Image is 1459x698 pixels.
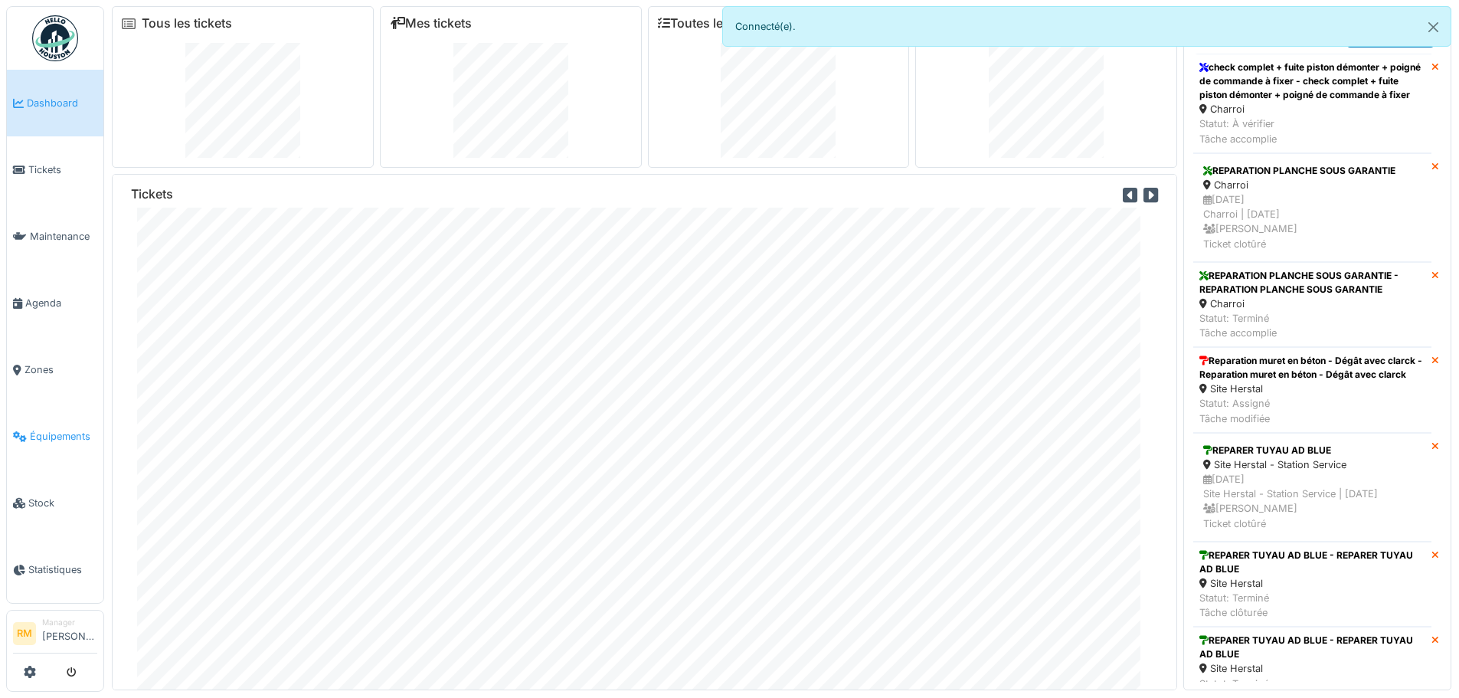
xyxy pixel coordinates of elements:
[7,203,103,270] a: Maintenance
[1199,591,1425,620] div: Statut: Terminé Tâche clôturée
[390,16,472,31] a: Mes tickets
[1199,634,1425,661] div: REPARER TUYAU AD BLUE - REPARER TUYAU AD BLUE
[1416,7,1451,48] button: Close
[1199,116,1425,146] div: Statut: À vérifier Tâche accomplie
[7,470,103,536] a: Stock
[1199,102,1425,116] div: Charroi
[1193,153,1431,262] a: REPARATION PLANCHE SOUS GARANTIE Charroi [DATE]Charroi | [DATE] [PERSON_NAME]Ticket clotûré
[28,496,97,510] span: Stock
[25,362,97,377] span: Zones
[658,16,772,31] a: Toutes les tâches
[7,536,103,603] a: Statistiques
[722,6,1452,47] div: Connecté(e).
[27,96,97,110] span: Dashboard
[1199,354,1425,382] div: Reparation muret en béton - Dégât avec clarck - Reparation muret en béton - Dégât avec clarck
[7,136,103,203] a: Tickets
[1203,178,1421,192] div: Charroi
[30,429,97,444] span: Équipements
[1203,192,1421,251] div: [DATE] Charroi | [DATE] [PERSON_NAME] Ticket clotûré
[1199,549,1425,576] div: REPARER TUYAU AD BLUE - REPARER TUYAU AD BLUE
[28,562,97,577] span: Statistiques
[1193,347,1431,433] a: Reparation muret en béton - Dégât avec clarck - Reparation muret en béton - Dégât avec clarck Sit...
[1193,262,1431,348] a: REPARATION PLANCHE SOUS GARANTIE - REPARATION PLANCHE SOUS GARANTIE Charroi Statut: TerminéTâche ...
[1193,433,1431,542] a: REPARER TUYAU AD BLUE Site Herstal - Station Service [DATE]Site Herstal - Station Service | [DATE...
[1199,661,1425,676] div: Site Herstal
[1199,297,1425,311] div: Charroi
[1193,54,1431,153] a: check complet + fuite piston démonter + poigné de commande à fixer - check complet + fuite piston...
[25,296,97,310] span: Agenda
[1199,382,1425,396] div: Site Herstal
[13,617,97,654] a: RM Manager[PERSON_NAME]
[42,617,97,650] li: [PERSON_NAME]
[1199,576,1425,591] div: Site Herstal
[1203,457,1421,472] div: Site Herstal - Station Service
[32,15,78,61] img: Badge_color-CXgf-gQk.svg
[1193,542,1431,628] a: REPARER TUYAU AD BLUE - REPARER TUYAU AD BLUE Site Herstal Statut: TerminéTâche clôturée
[142,16,232,31] a: Tous les tickets
[131,187,173,202] h6: Tickets
[7,403,103,470] a: Équipements
[1199,269,1425,297] div: REPARATION PLANCHE SOUS GARANTIE - REPARATION PLANCHE SOUS GARANTIE
[1199,396,1425,425] div: Statut: Assigné Tâche modifiée
[1199,311,1425,340] div: Statut: Terminé Tâche accomplie
[42,617,97,628] div: Manager
[1203,164,1421,178] div: REPARATION PLANCHE SOUS GARANTIE
[30,229,97,244] span: Maintenance
[28,162,97,177] span: Tickets
[7,70,103,136] a: Dashboard
[7,336,103,403] a: Zones
[1199,61,1425,102] div: check complet + fuite piston démonter + poigné de commande à fixer - check complet + fuite piston...
[1203,444,1421,457] div: REPARER TUYAU AD BLUE
[13,622,36,645] li: RM
[7,270,103,336] a: Agenda
[1203,472,1421,531] div: [DATE] Site Herstal - Station Service | [DATE] [PERSON_NAME] Ticket clotûré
